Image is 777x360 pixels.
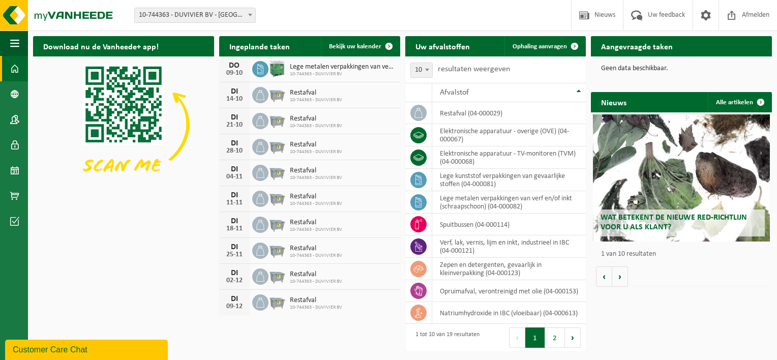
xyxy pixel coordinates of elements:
[290,253,342,259] span: 10-744363 - DUVIVIER BV
[268,189,286,206] img: WB-2500-GAL-GY-01
[224,96,245,103] div: 14-10
[290,71,395,77] span: 10-744363 - DUVIVIER BV
[224,217,245,225] div: DI
[224,113,245,122] div: DI
[224,243,245,251] div: DI
[593,114,770,242] a: Wat betekent de nieuwe RED-richtlijn voor u als klant?
[432,214,586,235] td: spuitbussen (04-000114)
[224,191,245,199] div: DI
[290,175,342,181] span: 10-744363 - DUVIVIER BV
[591,92,637,112] h2: Nieuws
[612,266,628,287] button: Volgende
[432,191,586,214] td: lege metalen verpakkingen van verf en/of inkt (schraapschoon) (04-000082)
[33,56,214,192] img: Download de VHEPlus App
[224,87,245,96] div: DI
[268,85,286,103] img: WB-2500-GAL-GY-01
[268,163,286,181] img: WB-2500-GAL-GY-01
[224,251,245,258] div: 25-11
[290,97,342,103] span: 10-744363 - DUVIVIER BV
[224,277,245,284] div: 02-12
[134,8,256,23] span: 10-744363 - DUVIVIER BV - BRUGGE
[290,167,342,175] span: Restafval
[290,219,342,227] span: Restafval
[290,89,342,97] span: Restafval
[410,63,433,78] span: 10
[224,122,245,129] div: 21-10
[411,63,432,77] span: 10
[224,139,245,147] div: DI
[405,36,480,56] h2: Uw afvalstoffen
[432,235,586,258] td: verf, lak, vernis, lijm en inkt, industrieel in IBC (04-000121)
[290,245,342,253] span: Restafval
[290,201,342,207] span: 10-744363 - DUVIVIER BV
[268,293,286,310] img: WB-2500-GAL-GY-01
[224,62,245,70] div: DO
[601,65,762,72] p: Geen data beschikbaar.
[432,302,586,324] td: natriumhydroxide in IBC (vloeibaar) (04-000613)
[504,36,585,56] a: Ophaling aanvragen
[513,43,567,50] span: Ophaling aanvragen
[440,88,469,97] span: Afvalstof
[268,215,286,232] img: WB-2500-GAL-GY-01
[432,102,586,124] td: restafval (04-000029)
[601,251,767,258] p: 1 van 10 resultaten
[219,36,300,56] h2: Ingeplande taken
[290,305,342,311] span: 10-744363 - DUVIVIER BV
[432,258,586,280] td: zepen en detergenten, gevaarlijk in kleinverpakking (04-000123)
[290,271,342,279] span: Restafval
[268,137,286,155] img: WB-2500-GAL-GY-01
[565,327,581,348] button: Next
[290,123,342,129] span: 10-744363 - DUVIVIER BV
[268,59,286,78] img: PB-HB-1400-HPE-GN-11
[410,326,480,349] div: 1 tot 10 van 19 resultaten
[224,70,245,77] div: 09-10
[135,8,255,22] span: 10-744363 - DUVIVIER BV - BRUGGE
[224,269,245,277] div: DI
[596,266,612,287] button: Vorige
[224,225,245,232] div: 18-11
[224,199,245,206] div: 11-11
[224,147,245,155] div: 28-10
[509,327,525,348] button: Previous
[290,63,395,71] span: Lege metalen verpakkingen van verf en/of inkt (schraapschoon)
[268,267,286,284] img: WB-2500-GAL-GY-01
[438,65,510,73] label: resultaten weergeven
[290,279,342,285] span: 10-744363 - DUVIVIER BV
[525,327,545,348] button: 1
[432,280,586,302] td: opruimafval, verontreinigd met olie (04-000153)
[545,327,565,348] button: 2
[432,146,586,169] td: elektronische apparatuur - TV-monitoren (TVM) (04-000068)
[708,92,771,112] a: Alle artikelen
[268,111,286,129] img: WB-2500-GAL-GY-01
[290,149,342,155] span: 10-744363 - DUVIVIER BV
[290,141,342,149] span: Restafval
[329,43,381,50] span: Bekijk uw kalender
[224,295,245,303] div: DI
[601,214,747,231] span: Wat betekent de nieuwe RED-richtlijn voor u als klant?
[224,165,245,173] div: DI
[290,296,342,305] span: Restafval
[290,115,342,123] span: Restafval
[432,169,586,191] td: lege kunststof verpakkingen van gevaarlijke stoffen (04-000081)
[268,241,286,258] img: WB-2500-GAL-GY-01
[224,173,245,181] div: 04-11
[33,36,169,56] h2: Download nu de Vanheede+ app!
[432,124,586,146] td: elektronische apparatuur - overige (OVE) (04-000067)
[290,227,342,233] span: 10-744363 - DUVIVIER BV
[290,193,342,201] span: Restafval
[591,36,683,56] h2: Aangevraagde taken
[5,338,170,360] iframe: chat widget
[321,36,399,56] a: Bekijk uw kalender
[224,303,245,310] div: 09-12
